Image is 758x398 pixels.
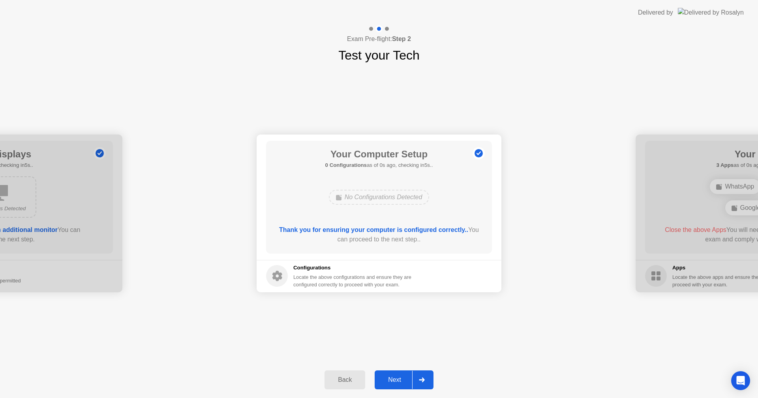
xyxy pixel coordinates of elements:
h5: Configurations [293,264,413,272]
div: Next [377,376,412,383]
b: Thank you for ensuring your computer is configured correctly.. [279,226,468,233]
button: Back [325,370,365,389]
div: Locate the above configurations and ensure they are configured correctly to proceed with your exam. [293,273,413,288]
b: Step 2 [392,36,411,42]
div: Open Intercom Messenger [731,371,750,390]
h1: Test your Tech [338,46,420,65]
b: 0 Configurations [325,162,367,168]
img: Delivered by Rosalyn [678,8,744,17]
h5: as of 0s ago, checking in5s.. [325,161,433,169]
h4: Exam Pre-flight: [347,34,411,44]
button: Next [375,370,433,389]
div: You can proceed to the next step.. [278,225,481,244]
div: Delivered by [638,8,673,17]
div: Back [327,376,363,383]
div: No Configurations Detected [329,190,430,205]
h1: Your Computer Setup [325,147,433,161]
